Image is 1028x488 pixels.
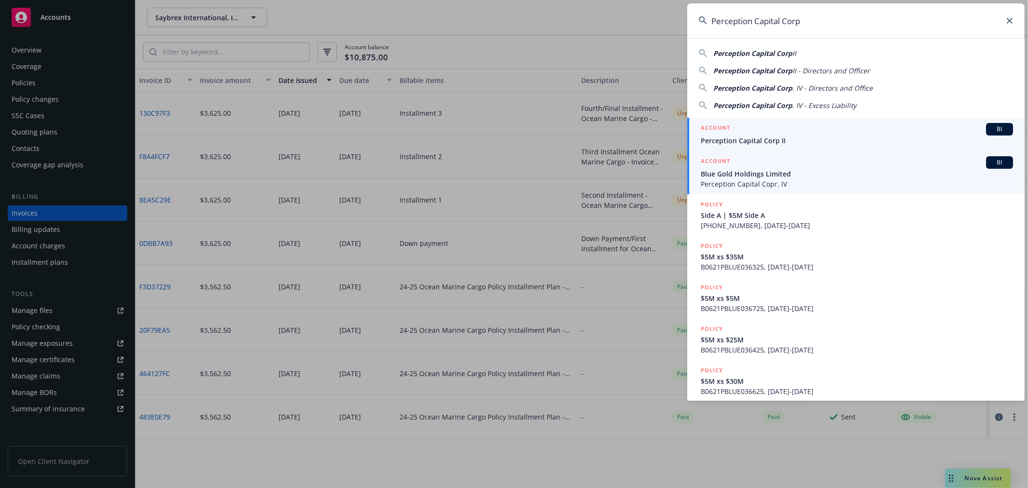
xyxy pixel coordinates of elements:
[701,262,1013,272] span: B0621PBLUE036325, [DATE]-[DATE]
[713,49,792,58] span: Perception Capital Corp
[701,293,1013,303] span: $5M xs $5M
[701,283,723,292] h5: POLICY
[687,319,1025,360] a: POLICY$5M xs $25MB0621PBLUE036425, [DATE]-[DATE]
[687,151,1025,194] a: ACCOUNTBIBlue Gold Holdings LimitedPerception Capital Copr. IV
[792,101,856,110] span: . IV - Excess Liability
[701,335,1013,345] span: $5M xs $25M
[713,83,792,93] span: Perception Capital Corp
[713,101,792,110] span: Perception Capital Corp
[792,66,870,75] span: II - Directors and Officer
[701,123,730,135] h5: ACCOUNT
[990,125,1009,134] span: BI
[713,66,792,75] span: Perception Capital Corp
[701,210,1013,220] span: Side A | $5M Side A
[701,156,730,168] h5: ACCOUNT
[701,303,1013,313] span: B0621PBLUE036725, [DATE]-[DATE]
[701,241,723,251] h5: POLICY
[687,236,1025,277] a: POLICY$5M xs $35MB0621PBLUE036325, [DATE]-[DATE]
[701,169,1013,179] span: Blue Gold Holdings Limited
[792,83,873,93] span: . IV - Directors and Office
[701,386,1013,396] span: B0621PBLUE036625, [DATE]-[DATE]
[701,366,723,375] h5: POLICY
[701,345,1013,355] span: B0621PBLUE036425, [DATE]-[DATE]
[701,252,1013,262] span: $5M xs $35M
[701,200,723,209] h5: POLICY
[701,136,1013,146] span: Perception Capital Corp II
[687,194,1025,236] a: POLICYSide A | $5M Side A[PHONE_NUMBER], [DATE]-[DATE]
[701,220,1013,230] span: [PHONE_NUMBER], [DATE]-[DATE]
[701,324,723,334] h5: POLICY
[701,376,1013,386] span: $5M xs $30M
[701,179,1013,189] span: Perception Capital Copr. IV
[687,360,1025,402] a: POLICY$5M xs $30MB0621PBLUE036625, [DATE]-[DATE]
[990,158,1009,167] span: BI
[792,49,796,58] span: II
[687,277,1025,319] a: POLICY$5M xs $5MB0621PBLUE036725, [DATE]-[DATE]
[687,3,1025,38] input: Search...
[687,118,1025,151] a: ACCOUNTBIPerception Capital Corp II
